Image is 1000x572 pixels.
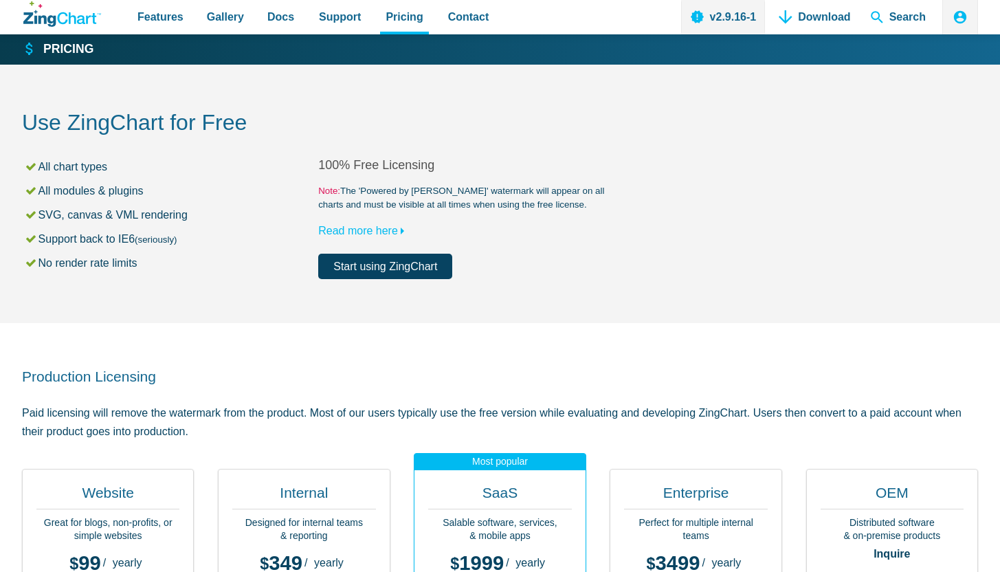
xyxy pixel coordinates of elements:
li: SVG, canvas & VML rendering [24,206,318,224]
span: Pricing [386,8,423,26]
span: Features [137,8,184,26]
strong: Pricing [43,43,93,56]
span: Docs [267,8,294,26]
strong: Inquire [821,549,964,560]
p: Paid licensing will remove the watermark from the product. Most of our users typically use the fr... [22,404,978,441]
p: Distributed software & on-premise products [821,516,964,543]
span: / [304,558,307,569]
li: All chart types [24,157,318,176]
h2: Enterprise [624,483,767,509]
span: yearly [314,557,344,569]
li: No render rate limits [24,254,318,272]
span: yearly [712,557,742,569]
span: Gallery [207,8,244,26]
span: Support [319,8,361,26]
p: Perfect for multiple internal teams [624,516,767,543]
h2: 100% Free Licensing [318,157,614,173]
p: Salable software, services, & mobile apps [428,516,571,543]
a: Read more here [318,225,410,236]
span: Contact [448,8,489,26]
h2: Website [36,483,179,509]
li: Support back to IE6 [24,230,318,248]
span: / [103,558,106,569]
span: Note: [318,186,340,196]
span: yearly [113,557,142,569]
span: yearly [515,557,545,569]
h2: Production Licensing [22,367,978,386]
span: / [702,558,704,569]
h2: Internal [232,483,375,509]
span: / [506,558,509,569]
small: (seriously) [135,234,177,245]
a: Pricing [23,41,93,58]
small: The 'Powered by [PERSON_NAME]' watermark will appear on all charts and must be visible at all tim... [318,184,614,212]
h2: Use ZingChart for Free [22,109,978,140]
p: Great for blogs, non-profits, or simple websites [36,516,179,543]
h2: SaaS [428,483,571,509]
p: Designed for internal teams & reporting [232,516,375,543]
h2: OEM [821,483,964,509]
li: All modules & plugins [24,181,318,200]
a: Start using ZingChart [318,254,452,279]
a: ZingChart Logo. Click to return to the homepage [23,1,101,27]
